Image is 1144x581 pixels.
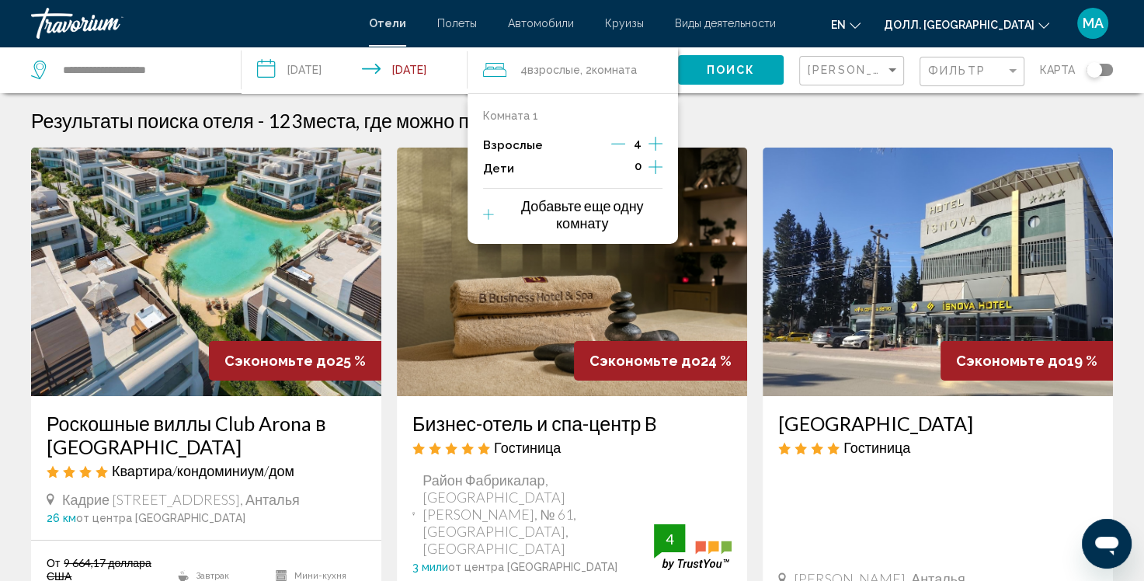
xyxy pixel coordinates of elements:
[808,64,954,76] ya-tr-span: [PERSON_NAME] Цена
[634,160,641,172] span: 0
[763,148,1113,396] img: Имидж отеля
[701,353,732,369] ya-tr-span: 24 %
[611,136,625,155] button: Уменьшающийся возраст взрослых
[648,134,662,157] button: Увеличение числа взрослых
[422,471,575,557] ya-tr-span: Район Фабрикалар, [GEOGRAPHIC_DATA][PERSON_NAME], № 61, [GEOGRAPHIC_DATA], [GEOGRAPHIC_DATA]
[521,197,644,231] ya-tr-span: Добавьте еще одну комнату
[31,109,254,132] ya-tr-span: Результаты поиска отеля
[483,110,538,122] ya-tr-span: Комната 1
[494,439,561,456] ya-tr-span: Гостиница
[654,530,685,548] div: 4
[527,64,580,76] ya-tr-span: Взрослые
[778,412,973,435] ya-tr-span: [GEOGRAPHIC_DATA]
[483,189,662,236] button: Добавьте еще одну комнату
[1067,353,1097,369] ya-tr-span: 19 %
[592,64,637,76] ya-tr-span: Комната
[884,13,1049,36] button: Изменить валюту
[412,412,657,435] ya-tr-span: Бизнес-отель и спа-центр B
[303,109,600,132] ya-tr-span: места, где можно провести время
[843,439,910,456] ya-tr-span: Гостиница
[412,439,732,456] div: 5-звездочный Отель
[397,148,747,396] img: Имидж отеля
[196,571,229,581] ya-tr-span: Завтрак
[468,47,678,93] button: Путешественники: 4 взрослых, 0 детей
[47,512,76,524] ya-tr-span: 26 км
[520,64,527,76] ya-tr-span: 4
[589,353,701,369] ya-tr-span: Сэкономьте до
[707,64,756,77] ya-tr-span: Поиск
[412,412,732,435] a: Бизнес-отель и спа-центр B
[336,353,366,369] ya-tr-span: 25 %
[224,353,336,369] ya-tr-span: Сэкономьте до
[605,17,644,30] a: Круизы
[808,64,899,78] mat-select: Сортировать по
[242,47,468,93] button: Дата заезда: 13 августа 2025 г. Дата выезда: 16 августа 2025 г.
[612,159,626,178] button: Уменьшать количество детей
[47,412,326,458] ya-tr-span: Роскошные виллы Club Arona в [GEOGRAPHIC_DATA]
[675,17,776,30] a: Виды деятельности
[412,561,448,573] ya-tr-span: 3 мили
[47,556,60,569] ya-tr-span: От
[678,55,784,84] button: Поиск
[633,137,641,149] span: 4
[648,157,662,180] button: Увеличивать дочерние элементы
[31,8,353,39] a: Травориум
[483,162,514,176] ya-tr-span: Дети
[778,439,1097,456] div: 4-звездочный Отель
[508,17,574,30] a: Автомобили
[1082,519,1132,569] iframe: Кнопка запуска окна обмена сообщениями
[1073,7,1113,40] button: Пользовательское меню
[437,17,477,30] a: Полеты
[778,412,1097,435] a: [GEOGRAPHIC_DATA]
[448,561,617,573] ya-tr-span: от центра [GEOGRAPHIC_DATA]
[920,56,1024,88] button: Фильтр
[1040,64,1075,76] ya-tr-span: Карта
[831,19,846,31] ya-tr-span: en
[31,148,381,396] img: Имидж отеля
[268,109,303,132] ya-tr-span: 123
[956,353,1067,369] ya-tr-span: Сэкономьте до
[831,13,861,36] button: Изменить язык
[580,64,592,76] ya-tr-span: , 2
[294,571,346,581] ya-tr-span: Мини-кухня
[62,491,300,508] ya-tr-span: Кадрие [STREET_ADDRESS], Анталья
[928,64,986,77] ya-tr-span: Фильтр
[654,524,732,570] img: trustyou-badge.svg
[258,109,264,132] span: -
[1075,63,1113,77] button: Переключать карту
[47,412,366,458] a: Роскошные виллы Club Arona в [GEOGRAPHIC_DATA]
[76,512,245,524] ya-tr-span: от центра [GEOGRAPHIC_DATA]
[47,462,366,479] div: 4-звездочные Апартаменты
[884,19,1034,31] ya-tr-span: Долл. [GEOGRAPHIC_DATA]
[483,138,543,152] ya-tr-span: Взрослые
[112,462,294,479] ya-tr-span: Квартира/кондоминиум/дом
[369,17,406,30] a: Отели
[1083,15,1104,31] ya-tr-span: МА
